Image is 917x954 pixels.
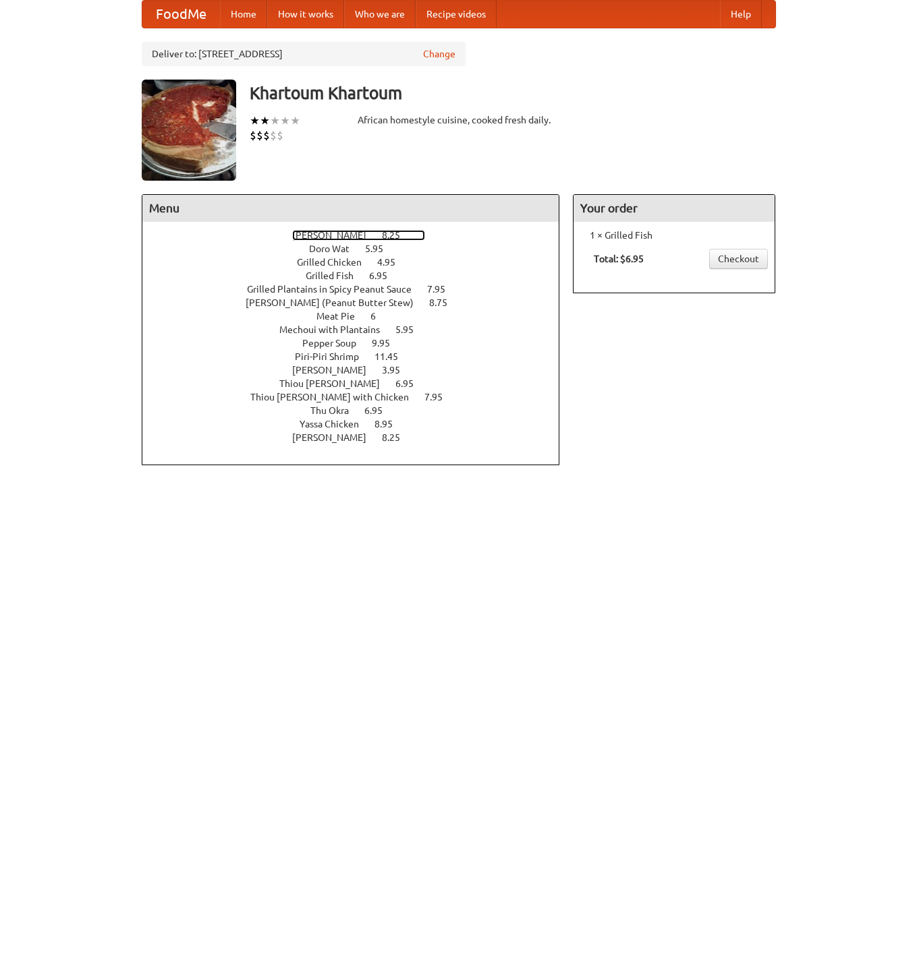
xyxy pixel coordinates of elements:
span: 8.25 [382,230,414,241]
span: Meat Pie [316,311,368,322]
span: 6.95 [395,378,427,389]
span: [PERSON_NAME] [292,432,380,443]
a: [PERSON_NAME] 8.25 [292,230,425,241]
a: How it works [267,1,344,28]
li: ★ [270,113,280,128]
li: $ [263,128,270,143]
li: $ [270,128,277,143]
a: Home [220,1,267,28]
a: Grilled Plantains in Spicy Peanut Sauce 7.95 [247,284,470,295]
li: $ [256,128,263,143]
a: Recipe videos [416,1,497,28]
a: Doro Wat 5.95 [309,243,408,254]
span: 7.95 [424,392,456,403]
span: 11.45 [374,351,412,362]
a: Help [720,1,762,28]
b: Total: $6.95 [594,254,644,264]
span: Thu Okra [310,405,362,416]
a: Pepper Soup 9.95 [302,338,415,349]
a: Change [423,47,455,61]
span: 4.95 [377,257,409,268]
span: 6.95 [369,270,401,281]
a: Who we are [344,1,416,28]
li: 1 × Grilled Fish [580,229,768,242]
span: 6 [370,311,389,322]
li: $ [277,128,283,143]
div: Deliver to: [STREET_ADDRESS] [142,42,466,66]
a: Piri-Piri Shrimp 11.45 [295,351,423,362]
img: angular.jpg [142,80,236,181]
span: Grilled Chicken [297,257,375,268]
span: Piri-Piri Shrimp [295,351,372,362]
span: Thiou [PERSON_NAME] [279,378,393,389]
span: Doro Wat [309,243,363,254]
span: 7.95 [427,284,459,295]
span: [PERSON_NAME] (Peanut Butter Stew) [246,297,427,308]
a: Thiou [PERSON_NAME] with Chicken 7.95 [250,392,468,403]
a: Thu Okra 6.95 [310,405,408,416]
a: Meat Pie 6 [316,311,401,322]
span: 8.95 [374,419,406,429]
span: 8.25 [382,432,414,443]
a: Grilled Fish 6.95 [306,270,412,281]
a: Yassa Chicken 8.95 [300,419,418,429]
a: FoodMe [142,1,220,28]
li: ★ [260,113,270,128]
span: Grilled Fish [306,270,367,281]
span: [PERSON_NAME] [292,230,380,241]
span: 5.95 [365,243,397,254]
div: African homestyle cuisine, cooked fresh daily. [358,113,560,127]
span: 9.95 [372,338,404,349]
a: Mechoui with Plantains 5.95 [279,324,439,335]
span: 3.95 [382,365,414,376]
h4: Your order [574,195,775,222]
a: Grilled Chicken 4.95 [297,257,420,268]
span: [PERSON_NAME] [292,365,380,376]
a: [PERSON_NAME] 8.25 [292,432,425,443]
li: ★ [250,113,260,128]
li: ★ [290,113,300,128]
span: Grilled Plantains in Spicy Peanut Sauce [247,284,425,295]
a: [PERSON_NAME] 3.95 [292,365,425,376]
a: Thiou [PERSON_NAME] 6.95 [279,378,439,389]
li: ★ [280,113,290,128]
h3: Khartoum Khartoum [250,80,776,107]
span: 6.95 [364,405,396,416]
span: Mechoui with Plantains [279,324,393,335]
span: 8.75 [429,297,461,308]
span: Yassa Chicken [300,419,372,429]
span: Thiou [PERSON_NAME] with Chicken [250,392,422,403]
li: $ [250,128,256,143]
a: Checkout [709,249,768,269]
a: [PERSON_NAME] (Peanut Butter Stew) 8.75 [246,297,472,308]
span: 5.95 [395,324,427,335]
span: Pepper Soup [302,338,370,349]
h4: Menu [142,195,559,222]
